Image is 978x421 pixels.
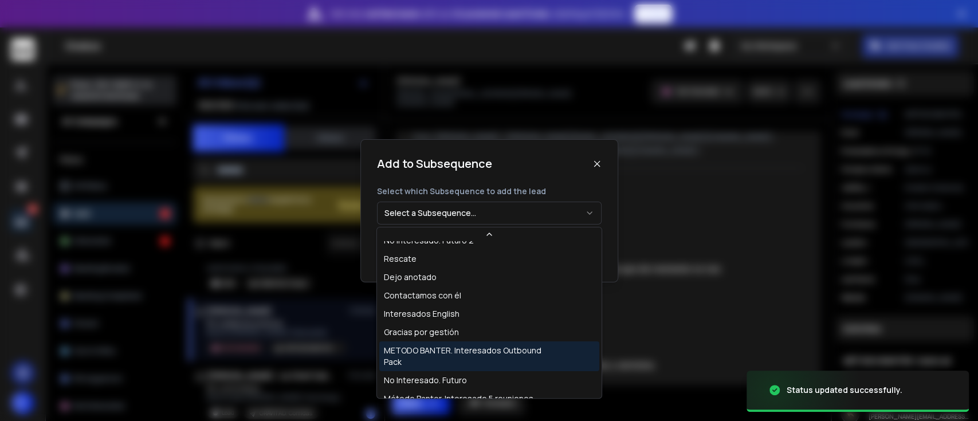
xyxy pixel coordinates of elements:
[384,375,467,386] div: No Interesado. Futuro
[384,393,533,404] div: Método Banter. Interesado 5 reuniones
[384,290,461,301] div: Contactamos con él
[384,326,459,338] div: Gracias por gestión
[384,345,556,368] div: METODO BANTER. Interesados Outbound Pack
[384,272,437,283] div: Dejo anotado
[377,156,492,172] h1: Add to Subsequence
[384,308,459,320] div: Interesados English
[377,186,602,197] p: Select which Subsequence to add the lead
[377,202,602,225] button: Select a Subsequence...
[384,253,417,265] div: Rescate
